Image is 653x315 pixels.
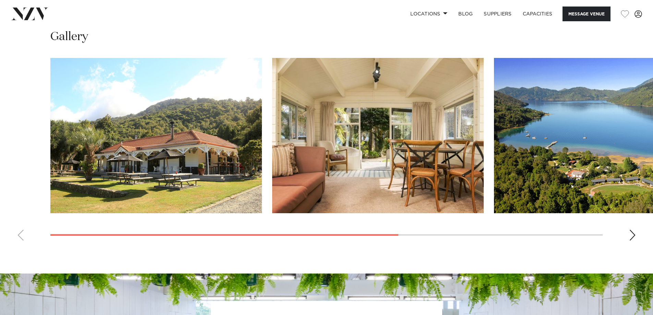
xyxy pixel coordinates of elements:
a: BLOG [453,7,478,21]
a: SUPPLIERS [478,7,517,21]
button: Message Venue [563,7,610,21]
a: Capacities [517,7,558,21]
swiper-slide: 1 / 4 [50,58,262,213]
h2: Gallery [50,29,88,45]
a: Locations [405,7,453,21]
swiper-slide: 2 / 4 [272,58,484,213]
img: nzv-logo.png [11,8,48,20]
